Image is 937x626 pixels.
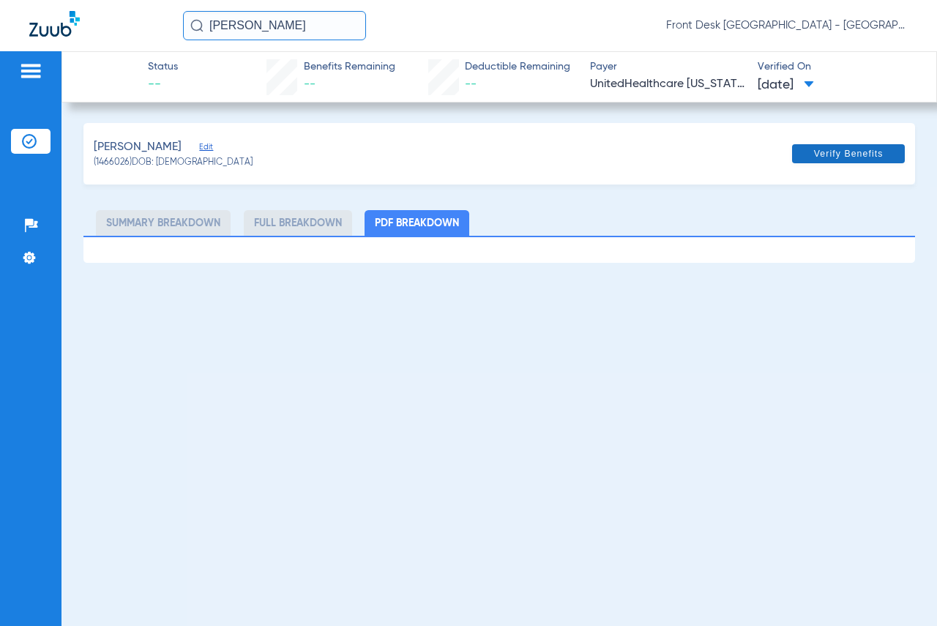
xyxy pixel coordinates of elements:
[365,210,469,236] li: PDF Breakdown
[792,144,905,163] button: Verify Benefits
[465,78,477,90] span: --
[244,210,352,236] li: Full Breakdown
[19,62,42,80] img: hamburger-icon
[148,59,178,75] span: Status
[183,11,366,40] input: Search for patients
[590,59,745,75] span: Payer
[94,157,253,170] span: (1466026) DOB: [DEMOGRAPHIC_DATA]
[190,19,204,32] img: Search Icon
[465,59,570,75] span: Deductible Remaining
[304,59,395,75] span: Benefits Remaining
[29,11,80,37] img: Zuub Logo
[96,210,231,236] li: Summary Breakdown
[758,76,814,94] span: [DATE]
[666,18,908,33] span: Front Desk [GEOGRAPHIC_DATA] - [GEOGRAPHIC_DATA] | My Community Dental Centers
[590,75,745,94] span: UnitedHealthcare [US_STATE] - (HUB)
[304,78,316,90] span: --
[94,138,182,157] span: [PERSON_NAME]
[864,556,937,626] iframe: Chat Widget
[148,75,178,94] span: --
[814,148,884,160] span: Verify Benefits
[199,142,212,156] span: Edit
[758,59,913,75] span: Verified On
